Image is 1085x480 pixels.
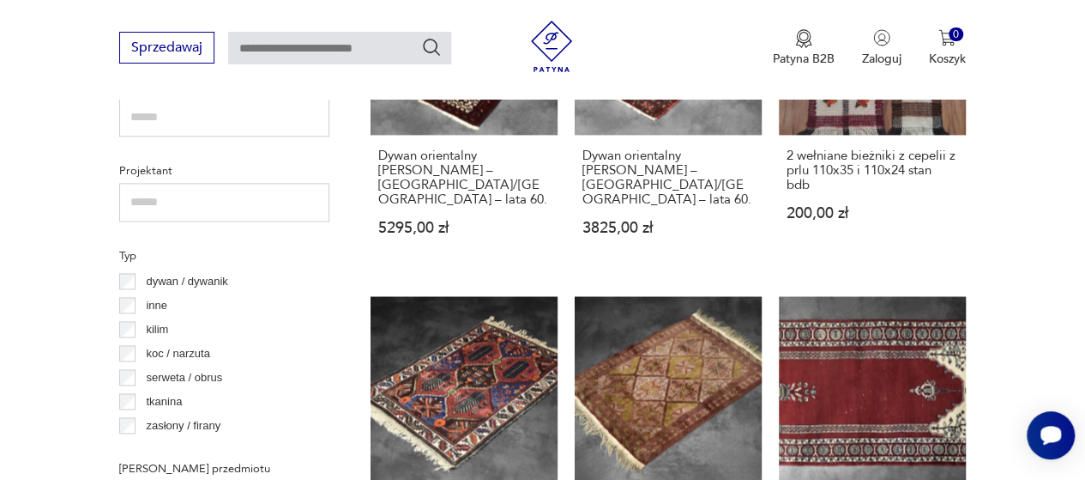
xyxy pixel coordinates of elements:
p: inne [146,296,167,315]
img: Patyna - sklep z meblami i dekoracjami vintage [526,21,577,72]
p: Koszyk [929,51,966,67]
button: Patyna B2B [773,29,835,67]
p: Projektant [119,161,329,180]
p: tkanina [146,392,182,411]
img: Ikonka użytkownika [873,29,890,46]
p: serweta / obrus [146,368,222,387]
button: Sprzedawaj [119,32,214,64]
p: Zaloguj [862,51,901,67]
p: 5295,00 zł [378,221,550,235]
button: Zaloguj [862,29,901,67]
button: Szukaj [421,37,442,58]
p: 200,00 zł [787,206,958,221]
p: kilim [146,320,168,339]
p: Patyna B2B [773,51,835,67]
p: [PERSON_NAME] przedmiotu [119,459,329,477]
img: Ikona medalu [795,29,812,48]
p: zasłony / firany [146,416,220,435]
div: 0 [949,27,963,42]
img: Ikona koszyka [938,29,955,46]
button: 0Koszyk [929,29,966,67]
p: koc / narzuta [146,344,209,363]
h3: Dywan orientalny [PERSON_NAME] – [GEOGRAPHIC_DATA]/[GEOGRAPHIC_DATA] – lata 60. [378,149,550,207]
iframe: Smartsupp widget button [1027,411,1075,459]
p: 3825,00 zł [582,221,754,235]
h3: Dywan orientalny [PERSON_NAME] – [GEOGRAPHIC_DATA]/[GEOGRAPHIC_DATA] – lata 60. [582,149,754,207]
p: dywan / dywanik [146,272,227,291]
p: Typ [119,246,329,265]
h3: 2 wełniane bieżniki z cepelii z prlu 110x35 i 110x24 stan bdb [787,149,958,192]
a: Ikona medaluPatyna B2B [773,29,835,67]
a: Sprzedawaj [119,43,214,55]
